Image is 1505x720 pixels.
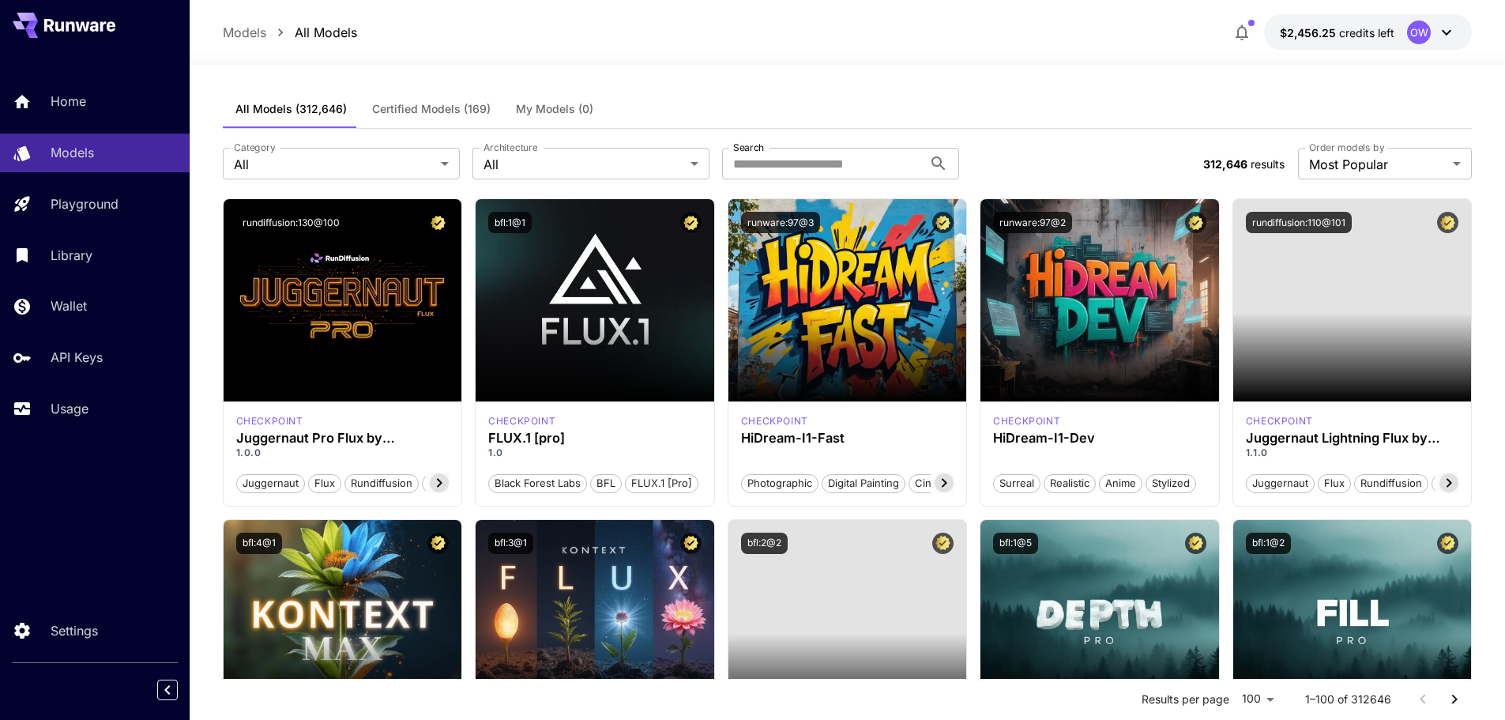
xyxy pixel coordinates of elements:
p: checkpoint [1246,414,1313,428]
div: Collapse sidebar [169,676,190,704]
p: Results per page [1142,692,1229,707]
button: runware:97@3 [741,212,820,233]
button: Collapse sidebar [157,680,178,700]
button: rundiffusion [1354,473,1428,493]
button: schnell [1432,473,1480,493]
span: rundiffusion [1355,476,1428,492]
button: bfl:2@2 [741,533,788,554]
span: Stylized [1146,476,1195,492]
p: Models [51,143,94,162]
label: Architecture [483,141,537,154]
div: HiDream Fast [741,414,808,428]
button: bfl:1@2 [1246,533,1291,554]
span: Certified Models (169) [372,102,491,116]
span: Most Popular [1309,155,1447,174]
span: rundiffusion [345,476,418,492]
span: credits left [1339,26,1394,40]
button: FLUX.1 [pro] [625,473,698,493]
div: OW [1407,21,1431,44]
span: FLUX.1 [pro] [626,476,698,492]
button: Anime [1099,473,1142,493]
span: Black Forest Labs [489,476,586,492]
h3: Juggernaut Lightning Flux by RunDiffusion [1246,431,1459,446]
p: API Keys [51,348,103,367]
button: Certified Model – Vetted for best performance and includes a commercial license. [680,533,702,554]
button: runware:97@2 [993,212,1072,233]
button: Realistic [1044,473,1096,493]
h3: FLUX.1 [pro] [488,431,702,446]
span: 312,646 [1203,157,1247,171]
span: juggernaut [1247,476,1314,492]
span: All [483,155,684,174]
span: BFL [591,476,621,492]
label: Category [234,141,276,154]
button: Certified Model – Vetted for best performance and includes a commercial license. [1437,212,1458,233]
p: 1.0.0 [236,446,450,460]
p: Home [51,92,86,111]
span: All Models (312,646) [235,102,347,116]
span: Surreal [994,476,1040,492]
button: rundiffusion:110@101 [1246,212,1352,233]
div: fluxpro [488,414,555,428]
span: Anime [1100,476,1142,492]
button: bfl:3@1 [488,533,533,554]
p: Models [223,23,266,42]
button: Certified Model – Vetted for best performance and includes a commercial license. [1185,212,1206,233]
nav: breadcrumb [223,23,357,42]
p: checkpoint [993,414,1060,428]
div: $2,456.2528 [1280,25,1394,41]
button: Certified Model – Vetted for best performance and includes a commercial license. [932,533,954,554]
button: juggernaut [236,473,305,493]
span: schnell [1432,476,1479,492]
button: Certified Model – Vetted for best performance and includes a commercial license. [1185,533,1206,554]
button: Go to next page [1439,684,1470,715]
button: bfl:4@1 [236,533,282,554]
span: $2,456.25 [1280,26,1339,40]
button: Photographic [741,473,818,493]
p: Wallet [51,296,87,315]
p: Playground [51,194,119,213]
p: 1–100 of 312646 [1305,692,1391,707]
button: Surreal [993,473,1040,493]
button: Certified Model – Vetted for best performance and includes a commercial license. [680,212,702,233]
button: Certified Model – Vetted for best performance and includes a commercial license. [932,212,954,233]
div: FLUX.1 D [236,414,303,428]
span: All [234,155,435,174]
p: Library [51,246,92,265]
p: checkpoint [488,414,555,428]
label: Order models by [1309,141,1384,154]
button: Stylized [1146,473,1196,493]
div: HiDream Dev [993,414,1060,428]
p: Usage [51,399,88,418]
span: My Models (0) [516,102,593,116]
button: juggernaut [1246,473,1315,493]
p: Settings [51,621,98,640]
button: rundiffusion:130@100 [236,212,346,233]
p: checkpoint [741,414,808,428]
span: Realistic [1044,476,1095,492]
span: flux [1319,476,1350,492]
span: pro [423,476,450,492]
span: juggernaut [237,476,304,492]
button: Certified Model – Vetted for best performance and includes a commercial license. [427,533,449,554]
h3: HiDream-I1-Fast [741,431,954,446]
div: FLUX.1 D [1246,414,1313,428]
button: Certified Model – Vetted for best performance and includes a commercial license. [1437,533,1458,554]
button: flux [1318,473,1351,493]
div: 100 [1236,688,1280,711]
a: All Models [295,23,357,42]
button: Certified Model – Vetted for best performance and includes a commercial license. [427,212,449,233]
p: checkpoint [236,414,303,428]
span: Photographic [742,476,818,492]
button: BFL [590,473,622,493]
button: pro [422,473,451,493]
h3: Juggernaut Pro Flux by RunDiffusion [236,431,450,446]
button: Cinematic [909,473,969,493]
span: Cinematic [909,476,969,492]
div: HiDream-I1-Dev [993,431,1206,446]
